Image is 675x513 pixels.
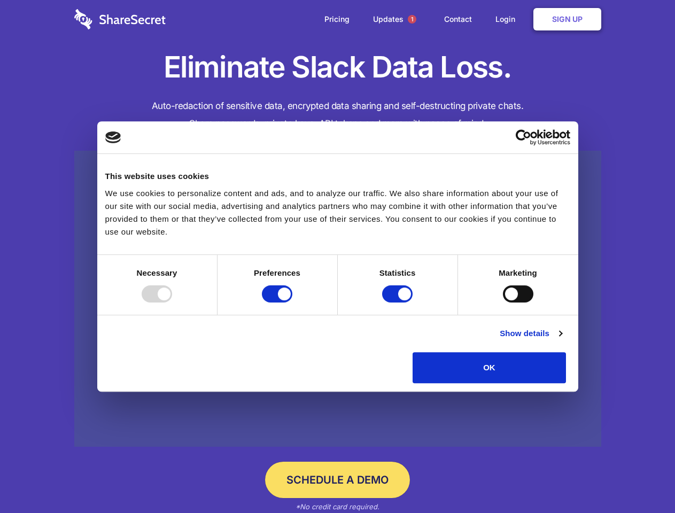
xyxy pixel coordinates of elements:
strong: Statistics [379,268,416,277]
strong: Preferences [254,268,300,277]
h4: Auto-redaction of sensitive data, encrypted data sharing and self-destructing private chats. Shar... [74,97,601,133]
a: Contact [433,3,483,36]
a: Wistia video thumbnail [74,151,601,447]
img: logo [105,131,121,143]
h1: Eliminate Slack Data Loss. [74,48,601,87]
a: Pricing [314,3,360,36]
em: *No credit card required. [296,502,379,511]
a: Login [485,3,531,36]
a: Schedule a Demo [265,462,410,498]
a: Show details [500,327,562,340]
div: This website uses cookies [105,170,570,183]
div: We use cookies to personalize content and ads, and to analyze our traffic. We also share informat... [105,187,570,238]
strong: Necessary [137,268,177,277]
span: 1 [408,15,416,24]
strong: Marketing [499,268,537,277]
img: logo-wordmark-white-trans-d4663122ce5f474addd5e946df7df03e33cb6a1c49d2221995e7729f52c070b2.svg [74,9,166,29]
a: Sign Up [533,8,601,30]
button: OK [413,352,566,383]
a: Usercentrics Cookiebot - opens in a new window [477,129,570,145]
